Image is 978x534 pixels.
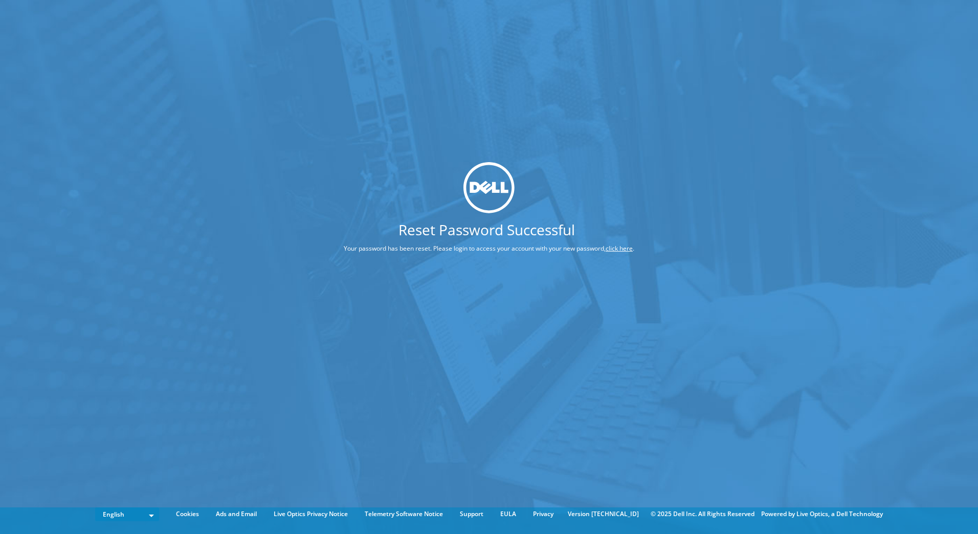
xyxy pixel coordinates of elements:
a: Telemetry Software Notice [357,508,451,520]
li: Version [TECHNICAL_ID] [563,508,644,520]
img: dell_svg_logo.svg [463,162,515,213]
li: © 2025 Dell Inc. All Rights Reserved [646,508,760,520]
p: Your password has been reset. Please login to access your account with your new password, . [305,243,673,254]
a: Cookies [168,508,207,520]
a: Privacy [525,508,561,520]
h1: Reset Password Successful [305,222,668,237]
a: Support [452,508,491,520]
a: Ads and Email [208,508,264,520]
a: click here [606,244,633,253]
a: EULA [493,508,524,520]
li: Powered by Live Optics, a Dell Technology [761,508,883,520]
a: Live Optics Privacy Notice [266,508,355,520]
